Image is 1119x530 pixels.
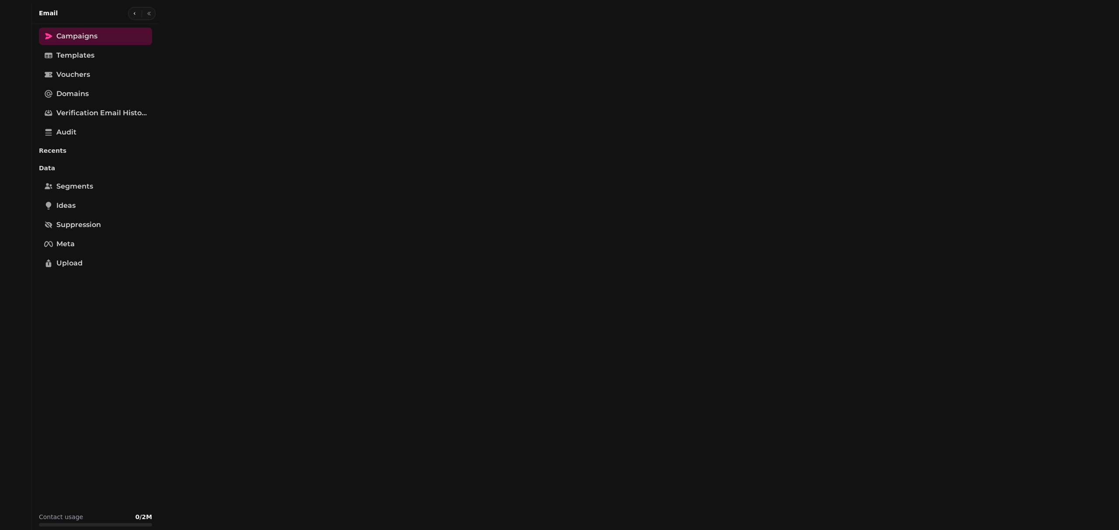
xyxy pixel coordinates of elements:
[56,220,101,230] span: Suppression
[39,124,152,141] a: Audit
[39,47,152,64] a: Templates
[39,28,152,45] a: Campaigns
[39,197,152,214] a: Ideas
[56,258,83,268] span: Upload
[39,513,83,521] p: Contact usage
[39,178,152,195] a: Segments
[39,104,152,122] a: Verification email history
[56,31,97,41] span: Campaigns
[56,89,89,99] span: Domains
[39,85,152,103] a: Domains
[39,235,152,253] a: Meta
[56,239,75,249] span: Meta
[39,9,58,17] h2: Email
[39,255,152,272] a: Upload
[39,160,152,176] p: Data
[56,181,93,192] span: Segments
[56,50,94,61] span: Templates
[56,200,76,211] span: Ideas
[135,513,152,520] b: 0 / 2M
[56,108,147,118] span: Verification email history
[56,127,76,138] span: Audit
[39,143,152,158] p: Recents
[56,69,90,80] span: Vouchers
[39,66,152,83] a: Vouchers
[39,216,152,234] a: Suppression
